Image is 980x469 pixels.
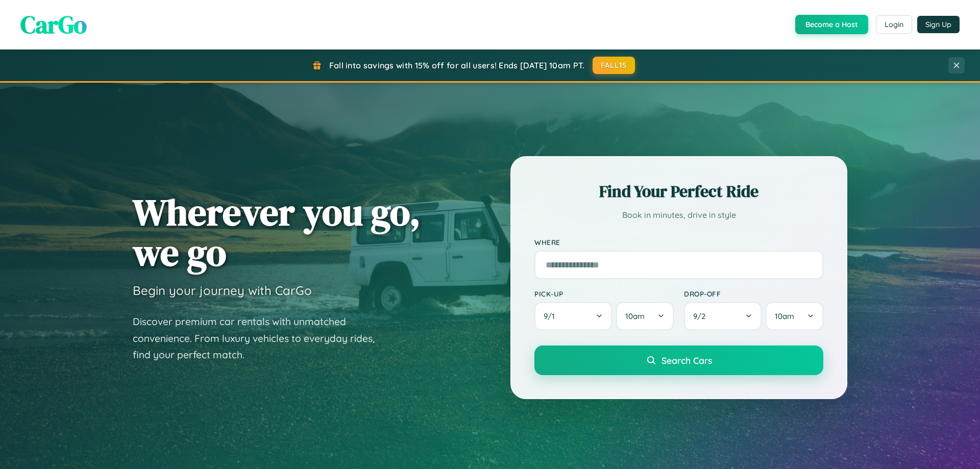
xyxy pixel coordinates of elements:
[616,302,674,330] button: 10am
[876,15,912,34] button: Login
[20,8,87,41] span: CarGo
[766,302,823,330] button: 10am
[534,289,674,298] label: Pick-up
[693,311,710,321] span: 9 / 2
[625,311,645,321] span: 10am
[133,313,388,363] p: Discover premium car rentals with unmatched convenience. From luxury vehicles to everyday rides, ...
[917,16,960,33] button: Sign Up
[133,192,421,273] h1: Wherever you go, we go
[329,60,585,70] span: Fall into savings with 15% off for all users! Ends [DATE] 10am PT.
[544,311,560,321] span: 9 / 1
[684,302,762,330] button: 9/2
[534,238,823,246] label: Where
[661,355,712,366] span: Search Cars
[133,283,312,298] h3: Begin your journey with CarGo
[795,15,868,34] button: Become a Host
[534,208,823,223] p: Book in minutes, drive in style
[534,302,612,330] button: 9/1
[593,57,635,74] button: FALL15
[534,180,823,203] h2: Find Your Perfect Ride
[534,345,823,375] button: Search Cars
[775,311,794,321] span: 10am
[684,289,823,298] label: Drop-off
